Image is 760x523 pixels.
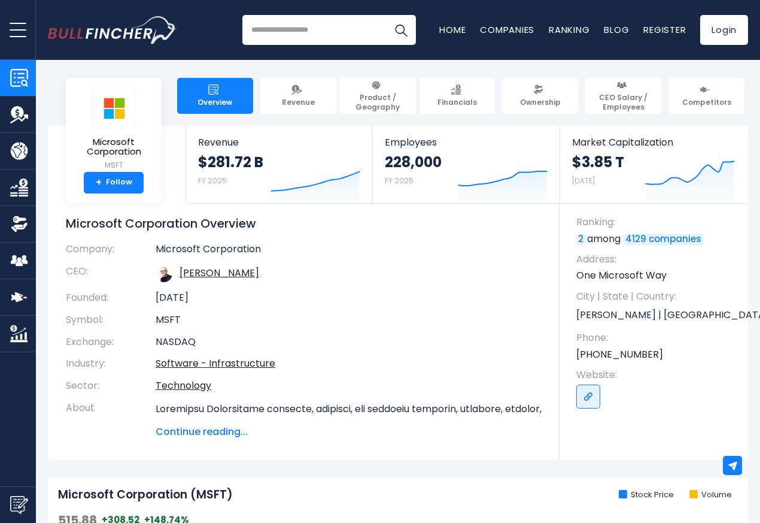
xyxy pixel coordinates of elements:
a: Employees 228,000 FY 2025 [373,126,559,203]
p: [PERSON_NAME] | [GEOGRAPHIC_DATA] | US [576,306,736,324]
td: MSFT [156,309,542,331]
span: Financials [437,98,477,107]
a: +Follow [84,172,144,194]
a: 4129 companies [624,234,703,246]
th: About [66,397,156,439]
strong: $3.85 T [572,153,624,171]
small: FY 2025 [385,176,414,186]
span: Employees [385,137,547,148]
a: Financials [419,78,495,114]
a: Login [700,15,748,45]
a: Revenue [260,78,336,114]
th: Company: [66,243,156,261]
h2: Microsoft Corporation (MSFT) [58,488,233,503]
small: [DATE] [572,176,595,186]
a: Go to link [576,385,600,409]
a: [PHONE_NUMBER] [576,348,663,361]
li: Stock Price [619,490,674,500]
th: Symbol: [66,309,156,331]
span: Revenue [198,137,360,148]
span: Microsoft Corporation [75,137,152,157]
a: Market Capitalization $3.85 T [DATE] [560,126,747,203]
p: among [576,232,736,246]
p: One Microsoft Way [576,269,736,282]
a: Technology [156,379,211,392]
span: Overview [197,98,232,107]
button: Search [386,15,416,45]
a: Ownership [502,78,578,114]
span: Revenue [282,98,315,107]
a: ceo [180,266,259,280]
a: Go to homepage [48,16,177,44]
small: FY 2025 [198,176,227,186]
a: Register [643,23,686,36]
td: Microsoft Corporation [156,243,542,261]
a: Microsoft Corporation MSFT [75,87,153,172]
a: CEO Salary / Employees [585,78,661,114]
h1: Microsoft Corporation Overview [66,216,542,231]
span: Competitors [682,98,731,107]
a: Competitors [668,78,744,114]
span: Address: [576,253,736,266]
strong: $281.72 B [198,153,263,171]
th: Industry: [66,353,156,375]
a: Blog [604,23,629,36]
span: CEO Salary / Employees [591,93,656,111]
td: NASDAQ [156,331,542,353]
img: Ownership [10,215,28,233]
strong: + [96,177,102,188]
a: Home [439,23,466,36]
span: Phone: [576,331,736,344]
a: Software - Infrastructure [156,356,275,370]
span: Continue reading... [156,425,542,439]
span: Ranking: [576,216,736,229]
li: Volume [689,490,732,500]
span: Market Capitalization [572,137,735,148]
a: Product / Geography [340,78,416,114]
td: [DATE] [156,287,542,309]
th: CEO: [66,261,156,287]
a: Overview [177,78,253,114]
a: 2 [576,234,585,246]
span: Website: [576,368,736,382]
span: Ownership [520,98,561,107]
img: Bullfincher logo [48,16,177,44]
strong: 228,000 [385,153,442,171]
th: Founded: [66,287,156,309]
th: Exchange: [66,331,156,353]
span: City | State | Country: [576,290,736,303]
a: Revenue $281.72 B FY 2025 [186,126,372,203]
img: satya-nadella.jpg [156,265,172,282]
small: MSFT [75,160,152,171]
span: Product / Geography [345,93,411,111]
th: Sector: [66,375,156,397]
a: Ranking [549,23,589,36]
a: Companies [480,23,534,36]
